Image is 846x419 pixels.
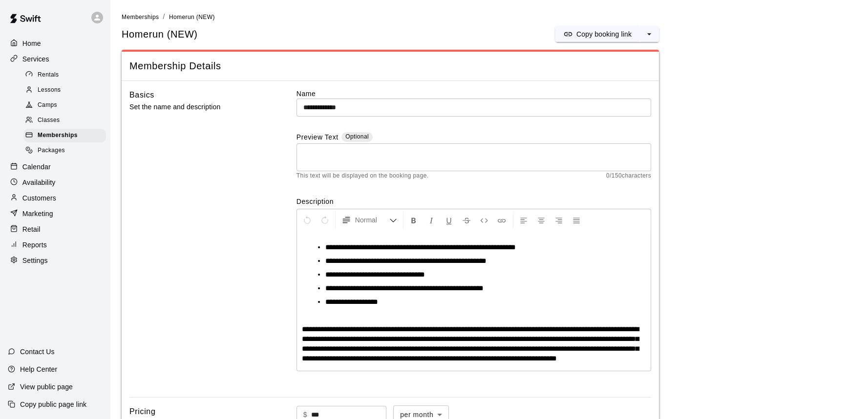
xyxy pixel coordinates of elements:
p: Customers [22,193,56,203]
span: Homerun (NEW) [169,14,215,20]
a: Packages [23,143,110,159]
div: Packages [23,144,106,158]
a: Settings [8,253,102,268]
p: Home [22,39,41,48]
a: Lessons [23,82,110,98]
a: Availability [8,175,102,190]
a: Rentals [23,67,110,82]
p: Reports [22,240,47,250]
button: Format Underline [441,211,457,229]
button: Formatting Options [338,211,401,229]
div: Rentals [23,68,106,82]
a: Marketing [8,206,102,221]
p: Availability [22,178,56,187]
div: Memberships [23,129,106,142]
p: Contact Us [20,347,55,357]
button: select merge strategy [639,26,659,42]
a: Home [8,36,102,51]
span: Lessons [38,85,61,95]
a: Calendar [8,160,102,174]
p: Marketing [22,209,53,219]
span: Homerun (NEW) [122,28,198,41]
button: Format Strikethrough [458,211,475,229]
a: Services [8,52,102,66]
span: 0 / 150 characters [606,171,651,181]
span: This text will be displayed on the booking page. [296,171,429,181]
label: Preview Text [296,132,338,143]
li: / [163,12,165,22]
span: Classes [38,116,60,125]
div: Camps [23,99,106,112]
h6: Basics [129,89,154,101]
span: Optional [345,133,369,140]
div: Lessons [23,83,106,97]
a: Retail [8,222,102,237]
button: Center Align [533,211,550,229]
div: Classes [23,114,106,127]
a: Classes [23,113,110,128]
span: Rentals [38,70,59,80]
p: Calendar [22,162,51,172]
button: Copy booking link [555,26,639,42]
button: Justify Align [568,211,585,229]
h6: Pricing [129,405,155,418]
button: Format Italics [423,211,440,229]
p: Services [22,54,49,64]
span: Camps [38,100,57,110]
button: Redo [317,211,333,229]
label: Description [296,197,651,206]
button: Undo [299,211,316,229]
span: Memberships [122,14,159,20]
span: Normal [355,215,389,225]
a: Camps [23,98,110,113]
div: split button [555,26,659,42]
button: Right Align [550,211,567,229]
p: Copy public page link [20,399,86,409]
button: Insert Code [476,211,492,229]
span: Packages [38,146,65,156]
label: Name [296,89,651,99]
button: Format Bold [405,211,422,229]
span: Membership Details [129,60,651,73]
p: Copy booking link [576,29,632,39]
p: Settings [22,256,48,265]
span: Memberships [38,131,78,140]
p: View public page [20,382,73,392]
p: Retail [22,224,41,234]
a: Memberships [23,128,110,143]
nav: breadcrumb [122,12,834,22]
button: Left Align [515,211,532,229]
p: Help Center [20,364,57,374]
a: Customers [8,191,102,205]
p: Set the name and description [129,101,265,113]
button: Insert Link [493,211,510,229]
a: Memberships [122,13,159,20]
a: Reports [8,238,102,252]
